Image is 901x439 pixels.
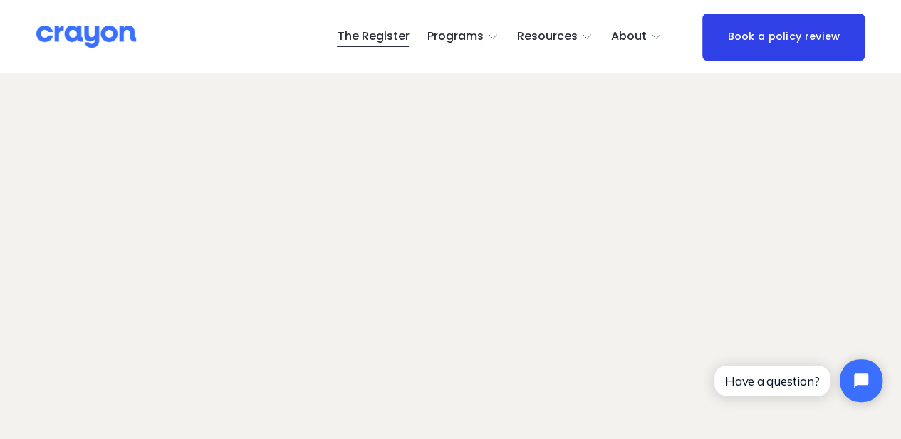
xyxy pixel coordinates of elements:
a: Book a policy review [702,14,865,61]
img: Crayon [36,24,136,49]
span: Resources [517,26,578,47]
a: folder dropdown [611,26,662,48]
a: folder dropdown [517,26,593,48]
span: Programs [427,26,484,47]
a: folder dropdown [427,26,499,48]
a: The Register [337,26,409,48]
span: About [611,26,647,47]
iframe: Tidio Chat [702,347,895,414]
